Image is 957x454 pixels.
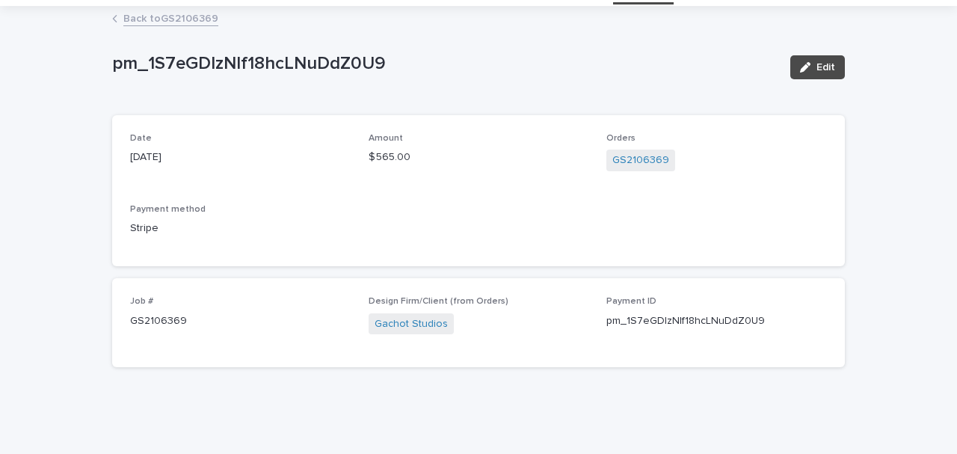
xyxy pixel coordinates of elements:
[612,153,669,168] a: GS2106369
[369,134,403,143] span: Amount
[369,297,508,306] span: Design Firm/Client (from Orders)
[123,9,218,26] a: Back toGS2106369
[369,150,589,165] p: $ 565.00
[606,134,636,143] span: Orders
[130,297,153,306] span: Job #
[606,297,656,306] span: Payment ID
[130,150,351,165] p: [DATE]
[130,134,152,143] span: Date
[130,221,351,236] p: Stripe
[606,313,827,329] p: pm_1S7eGDIzNIf18hcLNuDdZ0U9
[790,55,845,79] button: Edit
[816,62,835,73] span: Edit
[130,313,351,329] p: GS2106369
[130,205,206,214] span: Payment method
[375,316,448,332] a: Gachot Studios
[112,53,778,75] p: pm_1S7eGDIzNIf18hcLNuDdZ0U9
